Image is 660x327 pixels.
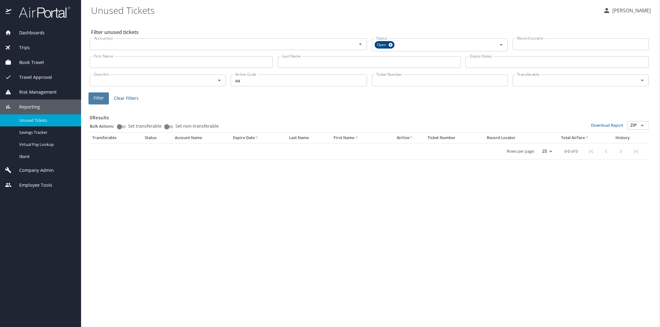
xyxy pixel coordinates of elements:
button: sort [355,136,359,140]
p: Rows per page: [507,149,535,153]
div: Open [375,41,395,49]
th: Total Airfare [546,133,605,143]
th: Account Name [172,133,231,143]
button: Open [356,40,365,49]
span: Trips [11,44,30,51]
h2: Filter unused tickets [91,27,650,37]
h1: Unused Tickets [91,1,598,20]
th: Expire Date [231,133,287,143]
th: Record Locator [485,133,546,143]
span: Set transferable [128,124,162,128]
th: Ticket Number [425,133,485,143]
span: Clear Filters [114,95,139,102]
button: Clear Filters [111,93,141,104]
a: Download Report [591,122,623,128]
th: Last Name [287,133,331,143]
span: Dashboards [11,29,45,36]
img: icon-airportal.png [6,6,12,18]
button: sort [409,136,414,140]
div: Transferable [92,135,140,141]
th: Airline [386,133,425,143]
button: Open [638,121,647,130]
button: Open [215,76,224,85]
span: Risk Management [11,89,57,96]
span: Book Travel [11,59,44,66]
p: 0-0 of 0 [564,149,578,153]
span: Company Admin [11,167,54,174]
span: Unused Tickets [19,117,74,123]
span: Reporting [11,104,40,110]
select: rows per page [537,147,554,156]
button: Open [638,76,647,85]
table: custom pagination table [90,133,649,160]
button: Open [497,40,506,49]
th: Status [142,133,173,143]
th: First Name [331,133,386,143]
p: Bulk Actions: [90,123,119,129]
button: sort [585,136,589,140]
button: [PERSON_NAME] [601,5,653,16]
button: sort [255,136,259,140]
button: Filter [88,92,109,104]
span: Employee Tools [11,182,52,189]
span: Virtual Pay Lookup [19,142,74,147]
h3: 0 Results [90,110,649,121]
span: Filter [93,94,104,102]
span: Open [375,42,390,48]
p: [PERSON_NAME] [610,7,651,14]
img: airportal-logo.png [12,6,70,18]
span: Savings Tracker [19,130,74,135]
th: History [605,133,640,143]
span: IBank [19,154,74,159]
span: Travel Approval [11,74,52,81]
span: Set non-transferable [175,124,219,128]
